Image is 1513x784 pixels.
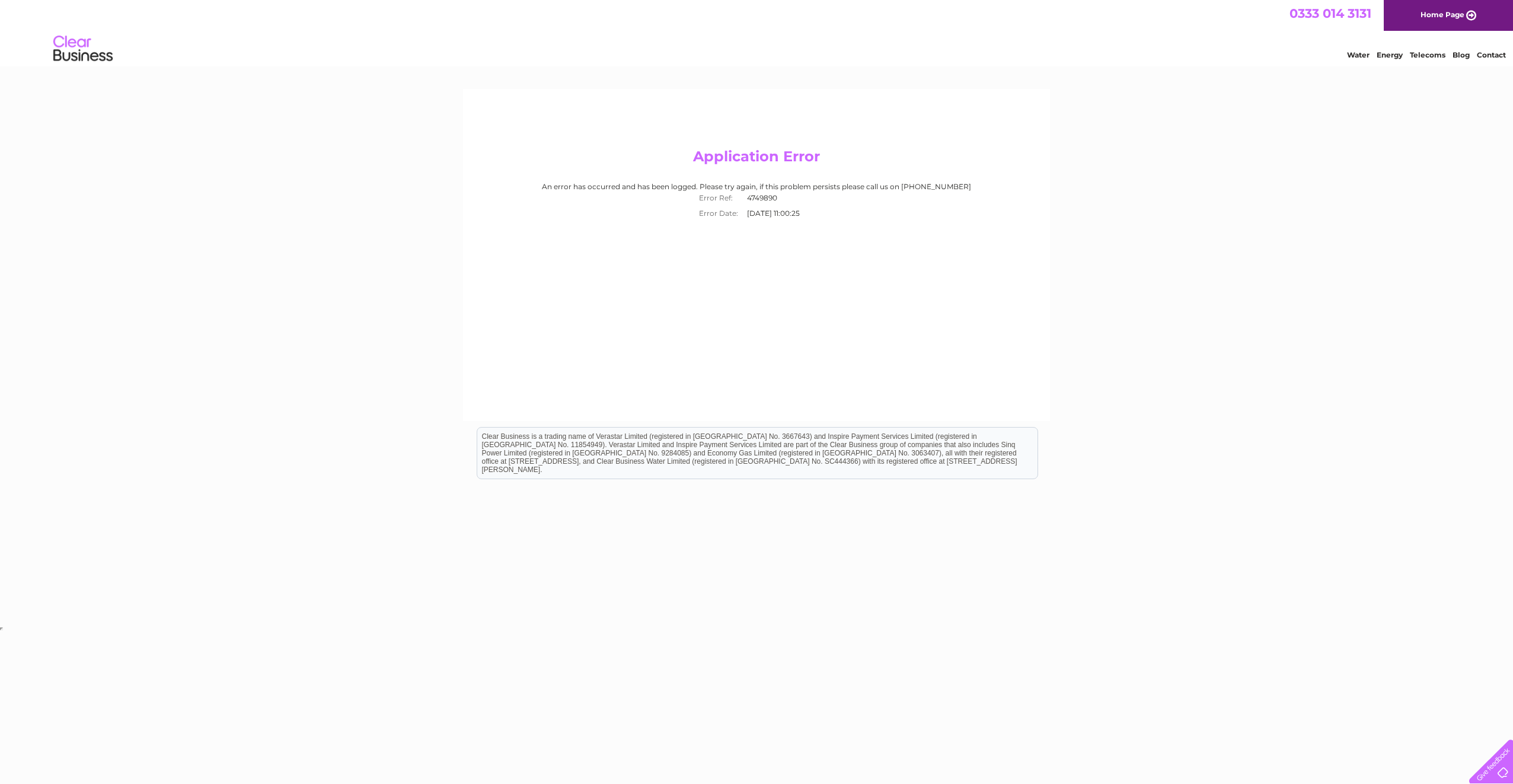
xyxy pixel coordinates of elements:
a: Water [1347,50,1370,59]
a: 0333 014 3131 [1289,6,1371,21]
th: Error Date: [693,206,744,221]
td: 4749890 [744,190,821,206]
a: Contact [1477,50,1506,59]
h2: Application Error [474,148,1039,171]
a: Energy [1377,50,1403,59]
a: Telecoms [1410,50,1445,59]
img: logo.png [53,31,113,67]
th: Error Ref: [693,190,744,206]
div: An error has occurred and has been logged. Please try again, if this problem persists please call... [474,183,1039,221]
a: Blog [1453,50,1470,59]
div: Clear Business is a trading name of Verastar Limited (registered in [GEOGRAPHIC_DATA] No. 3667643... [477,7,1038,58]
td: [DATE] 11:00:25 [744,206,821,221]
